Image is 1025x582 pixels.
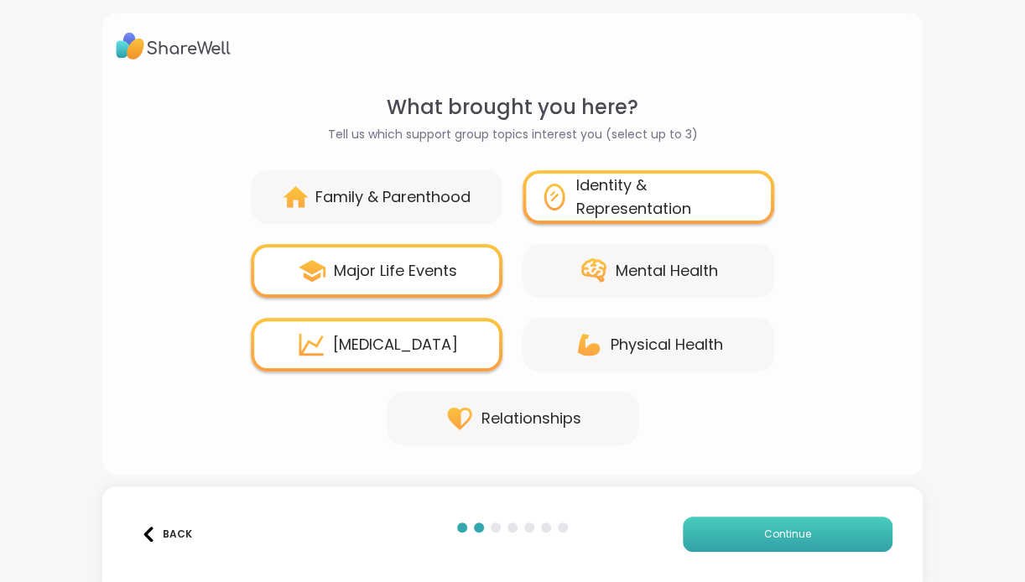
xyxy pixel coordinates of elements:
[315,185,471,209] div: Family & Parenthood
[616,259,718,283] div: Mental Health
[133,517,200,552] button: Back
[576,174,757,221] div: Identity & Representation
[141,527,192,542] div: Back
[333,333,458,356] div: [MEDICAL_DATA]
[387,92,638,122] span: What brought you here?
[683,517,892,552] button: Continue
[611,333,723,356] div: Physical Health
[334,259,457,283] div: Major Life Events
[116,27,231,65] img: ShareWell Logo
[328,126,698,143] span: Tell us which support group topics interest you (select up to 3)
[481,407,581,430] div: Relationships
[764,527,811,542] span: Continue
